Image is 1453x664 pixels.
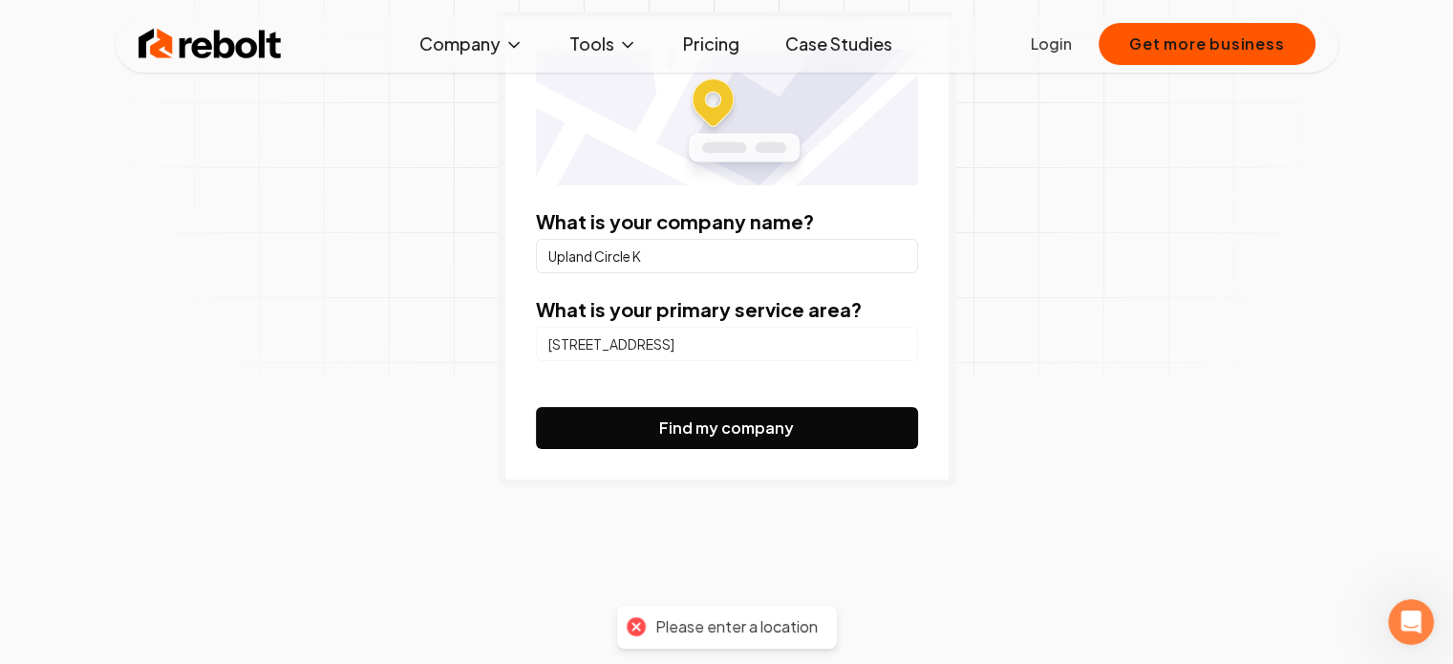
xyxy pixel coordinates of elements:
button: Find my company [536,407,918,449]
label: What is your primary service area? [536,297,862,321]
div: Please enter a location [655,617,818,637]
input: Company Name [536,239,918,273]
a: Pricing [668,25,755,63]
button: Company [404,25,539,63]
a: Case Studies [770,25,908,63]
img: Rebolt Logo [139,25,282,63]
label: What is your company name? [536,209,814,233]
img: Location map [536,50,918,185]
a: Login [1031,32,1072,55]
input: City or county or neighborhood [536,327,918,361]
iframe: Intercom live chat [1388,599,1434,645]
button: Get more business [1099,23,1315,65]
button: Tools [554,25,652,63]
